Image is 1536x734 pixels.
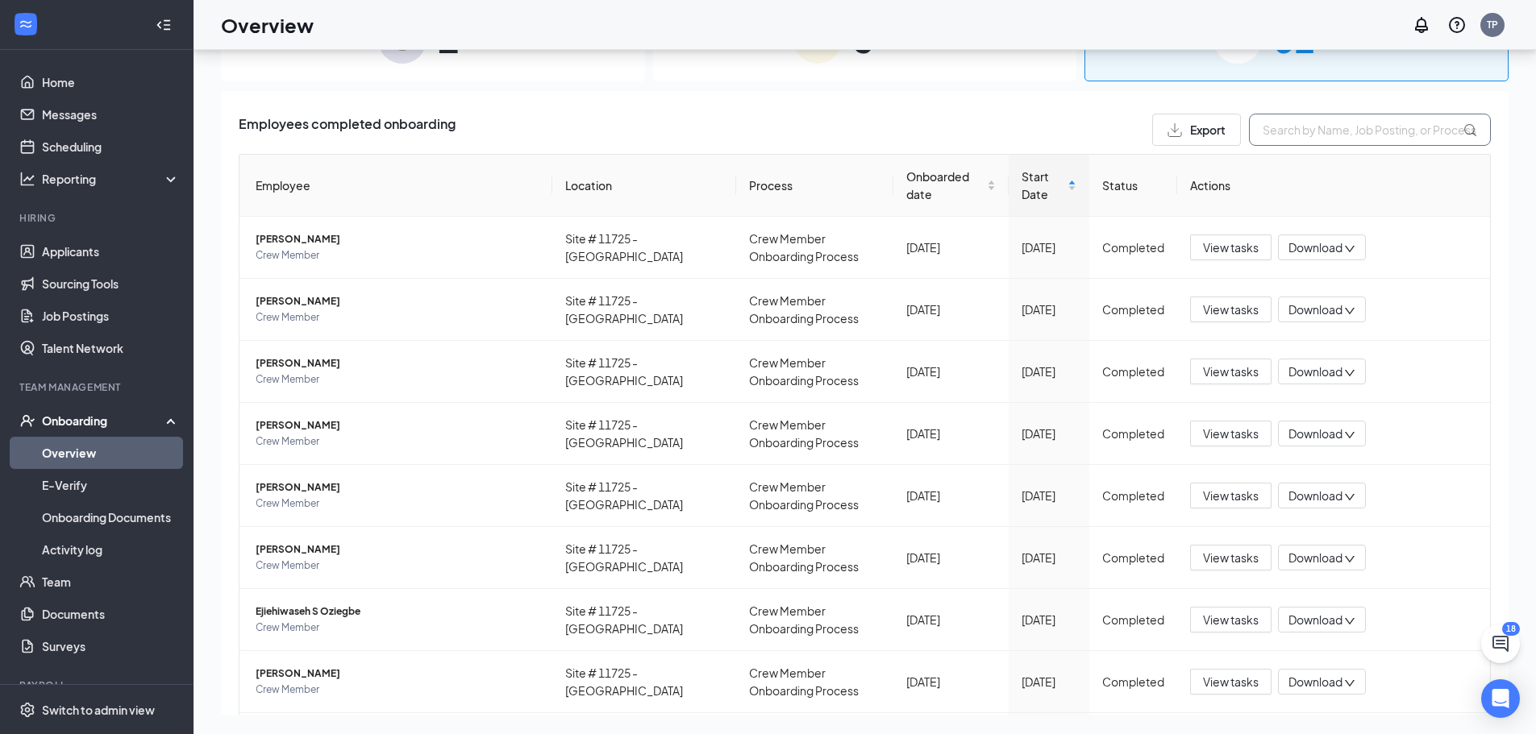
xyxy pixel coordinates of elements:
a: Documents [42,598,180,630]
th: Status [1089,155,1177,217]
div: [DATE] [1022,549,1076,566]
div: Hiring [19,211,177,225]
div: [DATE] [906,301,996,318]
span: Crew Member [256,371,539,388]
span: View tasks [1203,363,1259,380]
span: [PERSON_NAME] [256,479,539,496]
a: Surveys [42,630,180,662]
span: Crew Member [256,682,539,698]
button: View tasks [1190,297,1272,322]
div: [DATE] [1022,425,1076,442]
div: [DATE] [1022,673,1076,690]
td: Site # 11725 - [GEOGRAPHIC_DATA] [552,279,736,341]
a: Home [42,66,180,98]
div: Completed [1102,301,1164,318]
span: Download [1288,239,1342,256]
span: Download [1288,487,1342,504]
svg: UserCheck [19,413,35,429]
a: Messages [42,98,180,131]
div: [DATE] [1022,611,1076,628]
span: down [1344,429,1355,441]
button: View tasks [1190,545,1272,570]
svg: Collapse [156,17,172,33]
span: [PERSON_NAME] [256,293,539,309]
span: [PERSON_NAME] [256,541,539,558]
td: Site # 11725 - [GEOGRAPHIC_DATA] [552,403,736,465]
input: Search by Name, Job Posting, or Process [1249,114,1491,146]
span: down [1344,678,1355,689]
span: Crew Member [256,620,539,636]
div: Completed [1102,673,1164,690]
span: [PERSON_NAME] [256,666,539,682]
a: Talent Network [42,332,180,364]
td: Crew Member Onboarding Process [736,527,893,589]
div: Open Intercom Messenger [1481,679,1520,718]
td: Site # 11725 - [GEOGRAPHIC_DATA] [552,589,736,651]
button: View tasks [1190,483,1272,508]
th: Onboarded date [893,155,1009,217]
a: Onboarding Documents [42,501,180,533]
td: Crew Member Onboarding Process [736,403,893,465]
div: Completed [1102,425,1164,442]
td: Site # 11725 - [GEOGRAPHIC_DATA] [552,527,736,589]
div: [DATE] [1022,301,1076,318]
div: Switch to admin view [42,702,155,718]
div: [DATE] [1022,487,1076,504]
svg: QuestionInfo [1447,15,1467,35]
svg: ChatActive [1491,634,1510,653]
div: Completed [1102,487,1164,504]
span: View tasks [1203,549,1259,566]
a: Applicants [42,235,180,267]
span: Download [1288,612,1342,628]
button: View tasks [1190,607,1272,632]
span: Onboarded date [906,168,984,203]
div: Completed [1102,549,1164,566]
div: Completed [1102,611,1164,628]
span: Crew Member [256,496,539,512]
span: Start Date [1022,168,1064,203]
div: [DATE] [1022,238,1076,256]
span: Crew Member [256,309,539,326]
span: down [1344,491,1355,503]
button: View tasks [1190,359,1272,384]
td: Site # 11725 - [GEOGRAPHIC_DATA] [552,465,736,527]
td: Site # 11725 - [GEOGRAPHIC_DATA] [552,341,736,403]
span: Crew Member [256,433,539,450]
a: Overview [42,437,180,469]
div: Completed [1102,238,1164,256]
button: View tasks [1190,234,1272,260]
div: [DATE] [906,363,996,380]
div: Onboarding [42,413,166,429]
button: ChatActive [1481,624,1520,663]
span: Export [1190,124,1226,135]
div: [DATE] [906,238,996,256]
span: View tasks [1203,487,1259,504]
svg: Analysis [19,171,35,187]
span: Employees completed onboarding [239,114,456,146]
svg: Settings [19,702,35,718]
div: [DATE] [906,611,996,628]
span: Download [1288,549,1342,566]
th: Actions [1177,155,1490,217]
div: [DATE] [906,487,996,504]
span: Crew Member [256,247,539,263]
span: Download [1288,301,1342,318]
span: [PERSON_NAME] [256,355,539,371]
span: down [1344,367,1355,379]
td: Crew Member Onboarding Process [736,465,893,527]
span: down [1344,305,1355,317]
span: [PERSON_NAME] [256,417,539,433]
div: 18 [1502,622,1520,636]
a: Activity log [42,533,180,566]
div: Completed [1102,363,1164,380]
button: View tasks [1190,669,1272,695]
span: View tasks [1203,611,1259,628]
div: [DATE] [906,549,996,566]
div: TP [1487,18,1498,31]
span: View tasks [1203,301,1259,318]
span: Ejiehiwaseh S Oziegbe [256,603,539,620]
td: Crew Member Onboarding Process [736,341,893,403]
th: Location [552,155,736,217]
button: Export [1152,114,1241,146]
td: Crew Member Onboarding Process [736,279,893,341]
